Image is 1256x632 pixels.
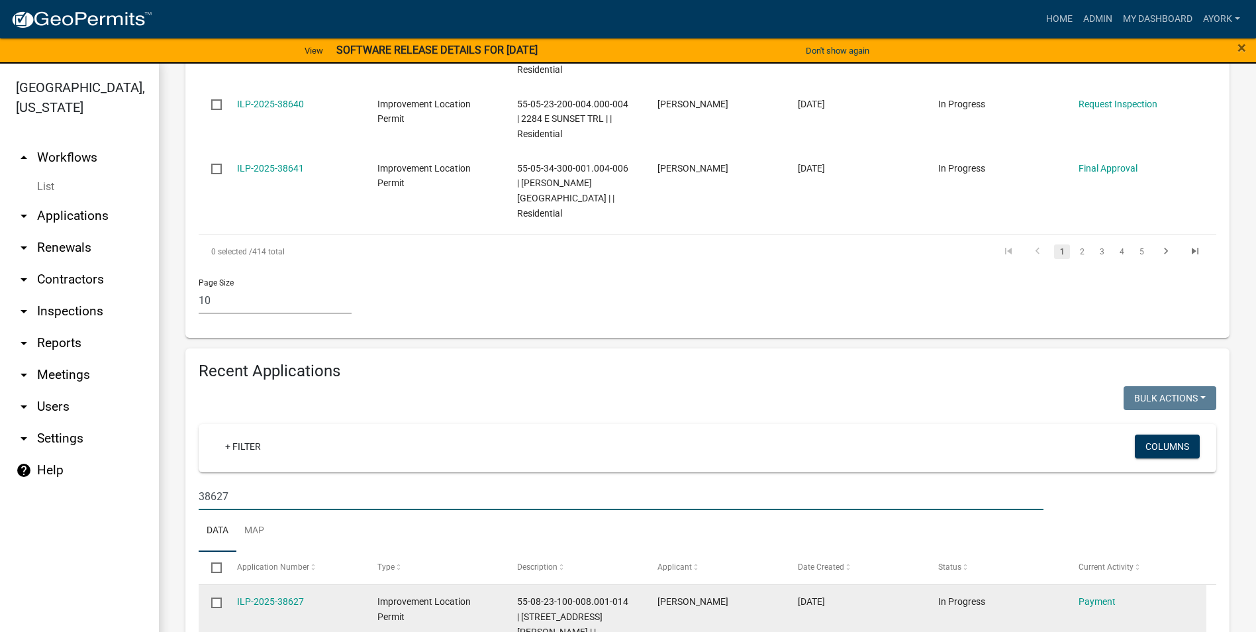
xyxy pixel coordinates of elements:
i: arrow_drop_up [16,150,32,166]
a: Final Approval [1079,163,1137,174]
span: × [1237,38,1246,57]
span: Status [938,562,961,572]
a: Data [199,510,236,553]
span: 0 selected / [211,247,252,256]
span: Type [377,562,395,572]
button: Columns [1135,435,1200,458]
span: Improvement Location Permit [377,163,471,189]
i: arrow_drop_down [16,367,32,383]
span: Current Activity [1079,562,1134,572]
span: In Progress [938,596,985,607]
button: Don't show again [800,40,875,62]
a: Home [1041,7,1078,32]
span: Description [517,562,557,572]
input: Search for applications [199,483,1043,510]
a: ILP-2025-38627 [237,596,304,607]
a: ILP-2025-38640 [237,99,304,109]
i: arrow_drop_down [16,399,32,415]
i: arrow_drop_down [16,208,32,224]
span: 09/23/2025 [798,596,825,607]
a: Map [236,510,272,553]
a: go to next page [1153,244,1179,259]
button: Close [1237,40,1246,56]
a: Request Inspection [1079,99,1157,109]
a: 5 [1134,244,1149,259]
span: Application Number [237,562,309,572]
a: 3 [1094,244,1110,259]
span: 55-05-23-200-004.000-004 | 2284 E SUNSET TRL | | Residential [517,99,628,140]
li: page 3 [1092,240,1112,263]
datatable-header-cell: Type [364,552,505,584]
span: James Williams [657,99,728,109]
span: 09/30/2025 [798,163,825,174]
a: View [299,40,328,62]
a: go to first page [996,244,1021,259]
i: arrow_drop_down [16,335,32,351]
span: Date Created [798,562,844,572]
a: go to previous page [1025,244,1050,259]
span: Improvement Location Permit [377,99,471,125]
button: Bulk Actions [1124,386,1216,410]
datatable-header-cell: Current Activity [1066,552,1206,584]
a: + Filter [215,435,271,458]
i: arrow_drop_down [16,240,32,256]
span: In Progress [938,163,985,174]
span: 55-05-34-300-001.004-006 | ROBB HILL RD | | Residential [517,163,628,219]
i: arrow_drop_down [16,303,32,319]
datatable-header-cell: Application Number [224,552,364,584]
a: 1 [1054,244,1070,259]
a: ayork [1198,7,1245,32]
a: 2 [1074,244,1090,259]
a: go to last page [1183,244,1208,259]
a: ILP-2025-38641 [237,163,304,174]
span: Improvement Location Permit [377,596,471,622]
i: arrow_drop_down [16,272,32,288]
datatable-header-cell: Date Created [785,552,926,584]
i: arrow_drop_down [16,431,32,447]
span: Randy dickman [657,596,728,607]
a: Admin [1078,7,1118,32]
a: 4 [1114,244,1130,259]
span: 09/30/2025 [798,99,825,109]
i: help [16,462,32,478]
li: page 5 [1132,240,1151,263]
li: page 4 [1112,240,1132,263]
li: page 1 [1052,240,1072,263]
datatable-header-cell: Select [199,552,224,584]
span: In Progress [938,99,985,109]
strong: SOFTWARE RELEASE DETAILS FOR [DATE] [336,44,538,56]
span: Applicant [657,562,692,572]
datatable-header-cell: Description [505,552,645,584]
li: page 2 [1072,240,1092,263]
datatable-header-cell: Status [926,552,1066,584]
a: Payment [1079,596,1116,607]
a: My Dashboard [1118,7,1198,32]
datatable-header-cell: Applicant [645,552,785,584]
h4: Recent Applications [199,362,1216,381]
div: 414 total [199,235,601,268]
span: Tiffany Inglert [657,163,728,174]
